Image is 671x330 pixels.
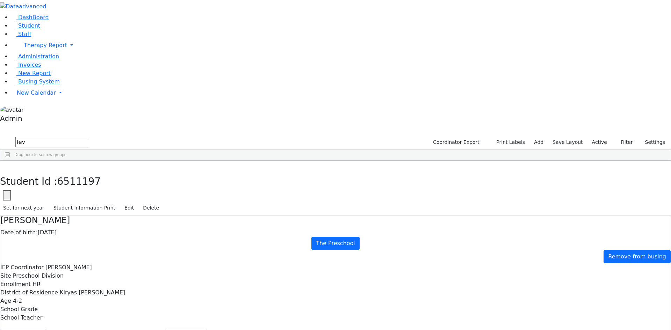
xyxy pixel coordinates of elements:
[13,298,22,304] span: 4-2
[57,176,101,187] span: 6511197
[11,70,51,76] a: New Report
[11,78,60,85] a: Busing System
[18,14,49,21] span: DashBoard
[0,272,11,280] label: Site
[0,297,11,305] label: Age
[0,228,671,237] div: [DATE]
[0,314,42,322] label: School Teacher
[11,22,40,29] a: Student
[18,70,51,76] span: New Report
[311,237,360,250] a: The Preschool
[45,264,92,271] span: [PERSON_NAME]
[549,137,586,148] button: Save Layout
[17,89,56,96] span: New Calendar
[33,281,41,287] span: HR
[13,272,64,279] span: Preschool Division
[15,137,88,147] input: Search
[0,263,44,272] label: IEP Coordinator
[11,61,41,68] a: Invoices
[14,152,66,157] span: Drag here to set row groups
[18,61,41,68] span: Invoices
[589,137,610,148] label: Active
[121,203,137,213] button: Edit
[428,137,483,148] button: Coordinator Export
[18,53,59,60] span: Administration
[11,14,49,21] a: DashBoard
[0,228,38,237] label: Date of birth:
[612,137,636,148] button: Filter
[11,53,59,60] a: Administration
[24,42,67,49] span: Therapy Report
[18,31,31,37] span: Staff
[0,280,31,288] label: Enrollment
[604,250,671,263] a: Remove from busing
[636,137,668,148] button: Settings
[18,78,60,85] span: Busing System
[50,203,118,213] button: Student Information Print
[0,288,58,297] label: District of Residence
[488,137,528,148] button: Print Labels
[140,203,162,213] button: Delete
[0,305,38,314] label: School Grade
[11,38,671,52] a: Therapy Report
[531,137,547,148] a: Add
[60,289,125,296] span: Kiryas [PERSON_NAME]
[608,253,666,260] span: Remove from busing
[18,22,40,29] span: Student
[11,86,671,100] a: New Calendar
[0,215,671,226] h4: [PERSON_NAME]
[11,31,31,37] a: Staff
